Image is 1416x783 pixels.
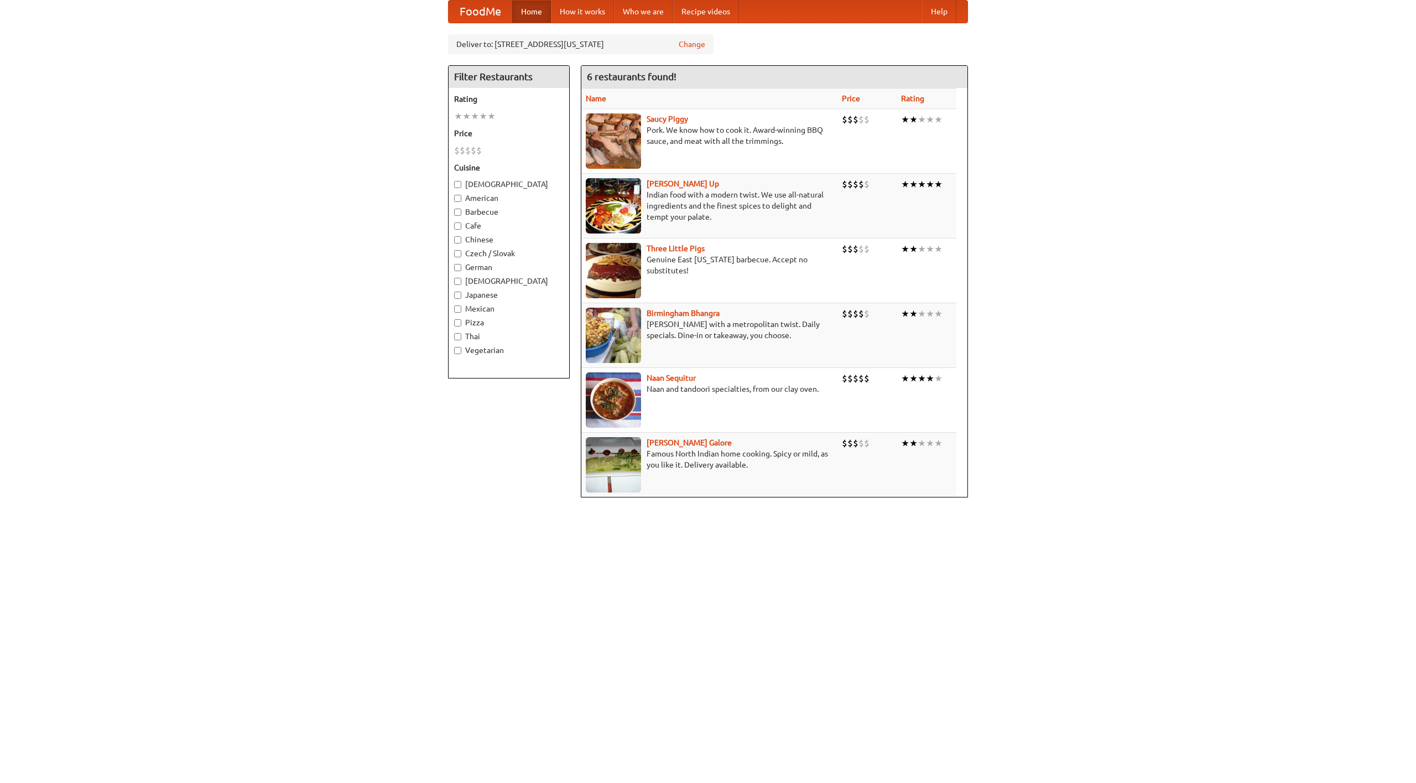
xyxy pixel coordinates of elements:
[460,144,465,157] li: $
[647,115,688,123] a: Saucy Piggy
[476,144,482,157] li: $
[847,243,853,255] li: $
[586,125,833,147] p: Pork. We know how to cook it. Award-winning BBQ sauce, and meat with all the trimmings.
[842,113,847,126] li: $
[454,319,461,326] input: Pizza
[918,372,926,385] li: ★
[864,437,870,449] li: $
[454,317,564,328] label: Pizza
[454,262,564,273] label: German
[909,113,918,126] li: ★
[926,243,934,255] li: ★
[679,39,705,50] a: Change
[586,308,641,363] img: bhangra.jpg
[454,206,564,217] label: Barbecue
[448,34,714,54] div: Deliver to: [STREET_ADDRESS][US_STATE]
[454,181,461,188] input: [DEMOGRAPHIC_DATA]
[454,345,564,356] label: Vegetarian
[454,209,461,216] input: Barbecue
[551,1,614,23] a: How it works
[926,178,934,190] li: ★
[847,113,853,126] li: $
[587,71,676,82] ng-pluralize: 6 restaurants found!
[853,113,858,126] li: $
[462,110,471,122] li: ★
[842,243,847,255] li: $
[847,372,853,385] li: $
[853,178,858,190] li: $
[479,110,487,122] li: ★
[454,276,564,287] label: [DEMOGRAPHIC_DATA]
[909,178,918,190] li: ★
[918,243,926,255] li: ★
[842,94,860,103] a: Price
[858,372,864,385] li: $
[454,236,461,243] input: Chinese
[864,308,870,320] li: $
[842,437,847,449] li: $
[454,193,564,204] label: American
[858,308,864,320] li: $
[673,1,739,23] a: Recipe videos
[918,308,926,320] li: ★
[647,309,720,318] a: Birmingham Bhangra
[454,222,461,230] input: Cafe
[842,178,847,190] li: $
[918,178,926,190] li: ★
[449,1,512,23] a: FoodMe
[586,448,833,470] p: Famous North Indian home cooking. Spicy or mild, as you like it. Delivery available.
[454,162,564,173] h5: Cuisine
[454,128,564,139] h5: Price
[614,1,673,23] a: Who we are
[647,179,719,188] a: [PERSON_NAME] Up
[586,437,641,492] img: currygalore.jpg
[909,308,918,320] li: ★
[934,437,943,449] li: ★
[901,94,924,103] a: Rating
[454,333,461,340] input: Thai
[901,178,909,190] li: ★
[934,308,943,320] li: ★
[934,372,943,385] li: ★
[454,264,461,271] input: German
[454,248,564,259] label: Czech / Slovak
[471,144,476,157] li: $
[586,319,833,341] p: [PERSON_NAME] with a metropolitan twist. Daily specials. Dine-in or takeaway, you choose.
[853,243,858,255] li: $
[901,437,909,449] li: ★
[858,437,864,449] li: $
[847,178,853,190] li: $
[586,243,641,298] img: littlepigs.jpg
[586,372,641,428] img: naansequitur.jpg
[471,110,479,122] li: ★
[926,308,934,320] li: ★
[858,243,864,255] li: $
[934,113,943,126] li: ★
[449,66,569,88] h4: Filter Restaurants
[647,438,732,447] a: [PERSON_NAME] Galore
[586,178,641,234] img: curryup.jpg
[847,308,853,320] li: $
[858,113,864,126] li: $
[454,331,564,342] label: Thai
[647,244,705,253] a: Three Little Pigs
[926,113,934,126] li: ★
[454,195,461,202] input: American
[454,234,564,245] label: Chinese
[918,437,926,449] li: ★
[934,178,943,190] li: ★
[586,254,833,276] p: Genuine East [US_STATE] barbecue. Accept no substitutes!
[454,179,564,190] label: [DEMOGRAPHIC_DATA]
[487,110,496,122] li: ★
[864,372,870,385] li: $
[864,113,870,126] li: $
[454,303,564,314] label: Mexican
[918,113,926,126] li: ★
[853,308,858,320] li: $
[909,243,918,255] li: ★
[586,113,641,169] img: saucy.jpg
